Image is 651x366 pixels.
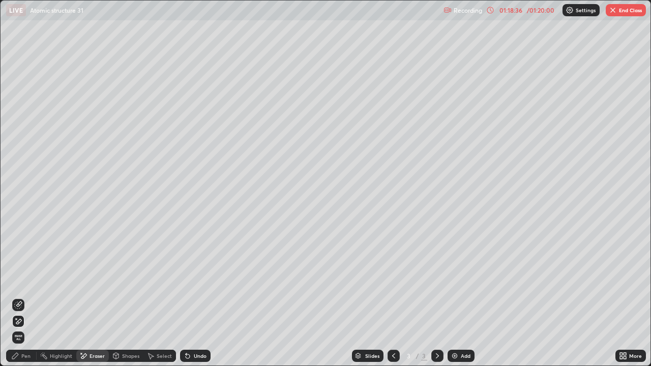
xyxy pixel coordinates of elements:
div: Pen [21,353,31,358]
div: Slides [365,353,379,358]
div: Shapes [122,353,139,358]
button: End Class [606,4,646,16]
p: Recording [454,7,482,14]
img: class-settings-icons [566,6,574,14]
div: Select [157,353,172,358]
img: recording.375f2c34.svg [443,6,452,14]
div: 01:18:36 [496,7,525,13]
div: Add [461,353,470,358]
div: / [416,353,419,359]
div: Undo [194,353,206,358]
div: / 01:20:00 [525,7,556,13]
div: 3 [421,351,427,360]
p: LIVE [9,6,23,14]
span: Erase all [13,334,24,341]
img: end-class-cross [609,6,617,14]
div: 3 [404,353,414,359]
img: add-slide-button [451,352,459,360]
div: More [629,353,642,358]
div: Eraser [90,353,105,358]
p: Settings [576,8,596,13]
p: Atomic structure 31 [30,6,83,14]
div: Highlight [50,353,72,358]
